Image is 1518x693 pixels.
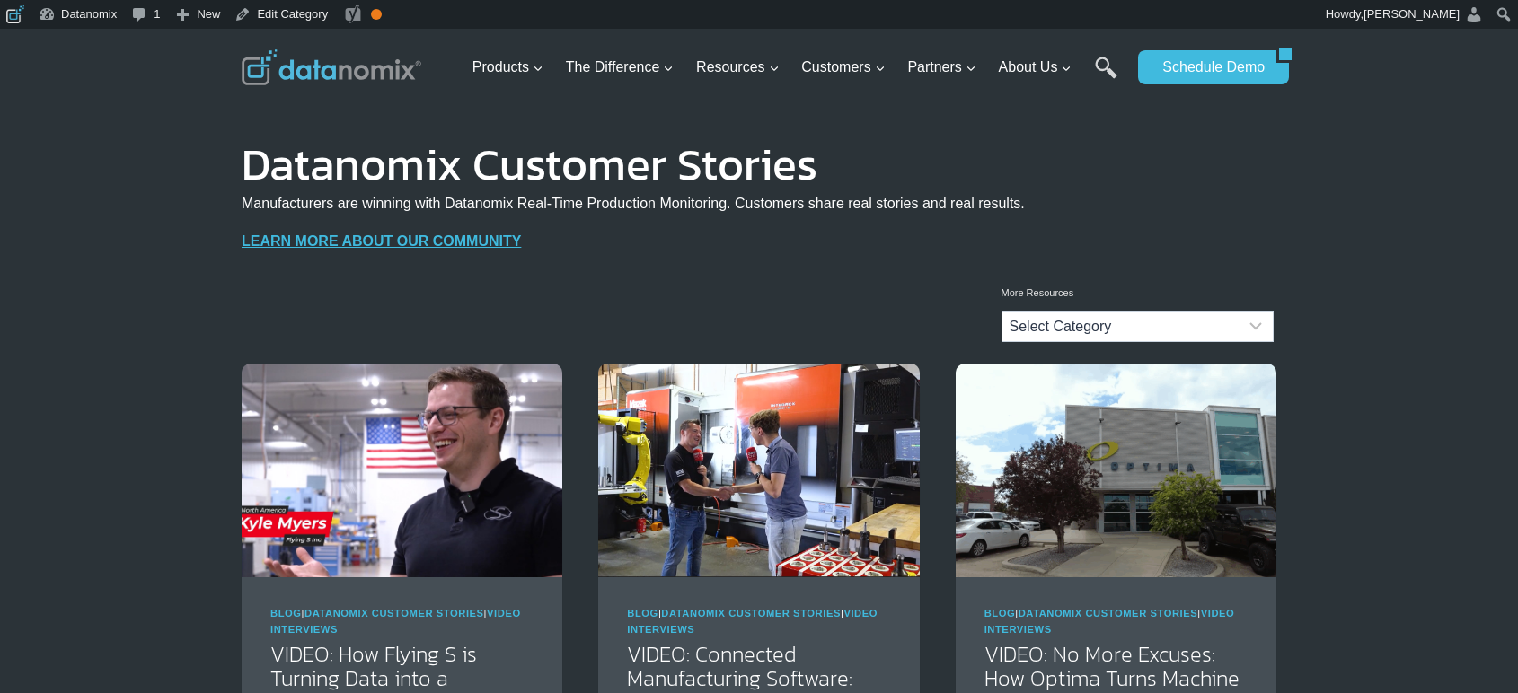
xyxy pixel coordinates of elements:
[242,192,1025,215] p: Manufacturers are winning with Datanomix Real-Time Production Monitoring. Customers share real st...
[242,49,421,85] img: Datanomix
[1364,7,1460,21] span: [PERSON_NAME]
[465,39,1130,97] nav: Primary Navigation
[270,608,302,618] a: Blog
[907,56,975,79] span: Partners
[999,56,1072,79] span: About Us
[661,608,841,618] a: Datanomix Customer Stories
[627,608,878,635] span: | |
[627,608,878,635] a: Video Interviews
[566,56,675,79] span: The Difference
[304,608,484,618] a: Datanomix Customer Stories
[242,151,1025,178] h1: Datanomix Customer Stories
[984,608,1016,618] a: Blog
[270,608,521,635] a: Video Interviews
[598,364,919,577] img: Reata’s Connected Manufacturing Software Ecosystem
[1002,285,1274,302] p: More Resources
[984,608,1235,635] span: | |
[472,56,543,79] span: Products
[242,233,521,249] a: LEARN MORE ABOUT OUR COMMUNITY
[956,364,1276,577] img: Discover how Optima Manufacturing uses Datanomix to turn raw machine data into real-time insights...
[270,608,521,635] span: | |
[371,9,382,20] div: OK
[242,364,562,577] img: VIDEO: How Flying S is Turning Data into a Competitive Advantage with Datanomix Production Monito...
[627,608,658,618] a: Blog
[801,56,885,79] span: Customers
[696,56,779,79] span: Resources
[1138,50,1276,84] a: Schedule Demo
[1095,57,1117,97] a: Search
[1019,608,1198,618] a: Datanomix Customer Stories
[984,608,1235,635] a: Video Interviews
